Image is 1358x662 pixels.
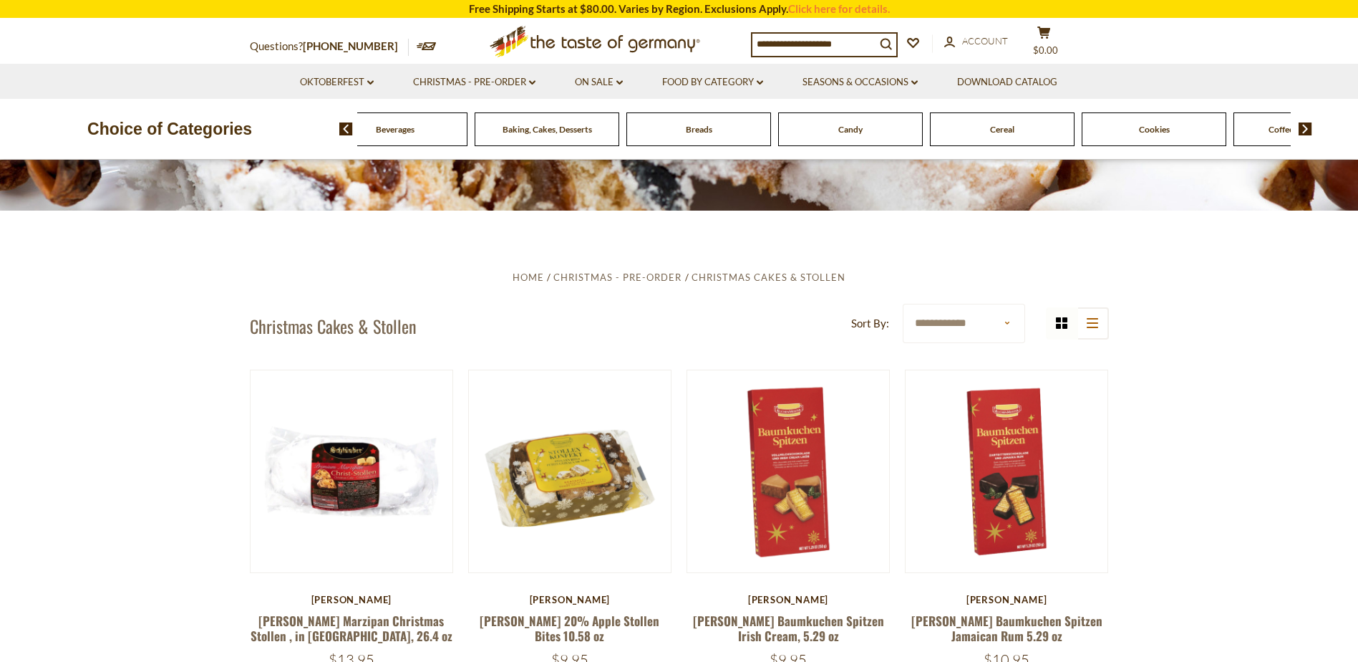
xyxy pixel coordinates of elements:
img: Kuchenmeister Baumkuchen Spitzen Jamaican Rum 5.29 oz [906,370,1108,573]
h1: Christmas Cakes & Stollen [250,315,417,337]
a: Baking, Cakes, Desserts [503,124,592,135]
a: Click here for details. [788,2,890,15]
a: Christmas Cakes & Stollen [692,272,845,283]
a: Seasons & Occasions [802,75,918,90]
a: Cereal [990,124,1014,135]
a: [PERSON_NAME] Baumkuchen Spitzen Jamaican Rum 5.29 oz [911,612,1102,645]
a: Christmas - PRE-ORDER [553,272,682,283]
img: Kuchenmeister 20% Apple Stollen Bites 10.58 oz [469,370,671,573]
a: Christmas - PRE-ORDER [413,75,535,90]
button: $0.00 [1023,26,1066,62]
a: Account [944,34,1008,49]
div: [PERSON_NAME] [905,594,1109,605]
a: Oktoberfest [300,75,374,90]
label: Sort By: [851,315,889,332]
img: Schluender Marzipan Christmas Stollen , in Cello, 26.4 oz [251,370,453,573]
a: Download Catalog [957,75,1057,90]
div: [PERSON_NAME] [687,594,891,605]
p: Questions? [250,37,409,56]
span: $0.00 [1033,44,1058,56]
a: Food By Category [662,75,763,90]
a: Candy [838,124,863,135]
a: On Sale [575,75,623,90]
div: [PERSON_NAME] [468,594,672,605]
a: [PHONE_NUMBER] [303,39,398,52]
a: [PERSON_NAME] Marzipan Christmas Stollen , in [GEOGRAPHIC_DATA], 26.4 oz [251,612,452,645]
a: [PERSON_NAME] Baumkuchen Spitzen Irish Cream, 5.29 oz [693,612,884,645]
a: [PERSON_NAME] 20% Apple Stollen Bites 10.58 oz [480,612,659,645]
img: next arrow [1299,123,1312,135]
a: Coffee, Cocoa & Tea [1269,124,1344,135]
a: Home [513,272,544,283]
a: Beverages [376,124,414,135]
a: Cookies [1139,124,1170,135]
img: Kuchenmeister Baumkuchen Spitzen Irish Cream, 5.29 oz [687,370,890,573]
a: Breads [686,124,712,135]
img: previous arrow [339,123,353,135]
span: Account [962,35,1008,47]
div: [PERSON_NAME] [250,594,454,605]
